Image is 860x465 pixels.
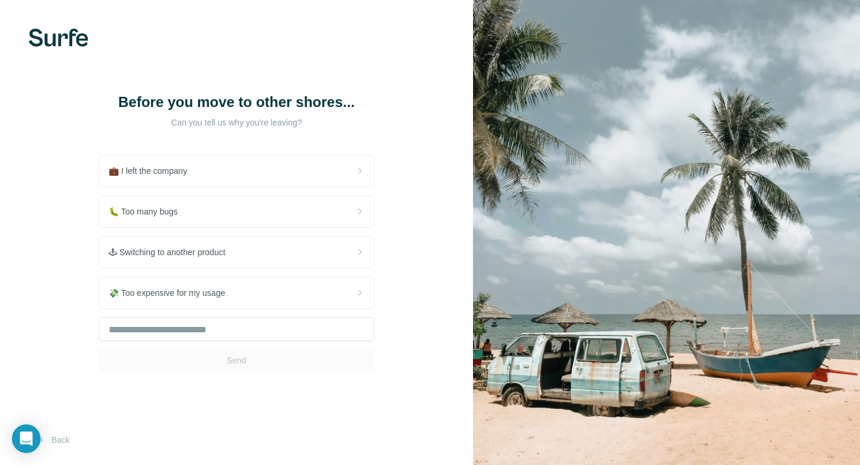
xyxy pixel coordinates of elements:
span: 🕹 Switching to another product [109,246,235,258]
span: 🐛 Too many bugs [109,206,188,218]
img: Surfe's logo [29,29,88,47]
h1: Before you move to other shores... [117,93,356,112]
span: 💸 Too expensive for my usage [109,287,235,299]
span: 💼 I left the company [109,165,196,177]
p: Can you tell us why you're leaving? [117,117,356,129]
div: Open Intercom Messenger [12,424,41,453]
button: Back [29,429,78,451]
